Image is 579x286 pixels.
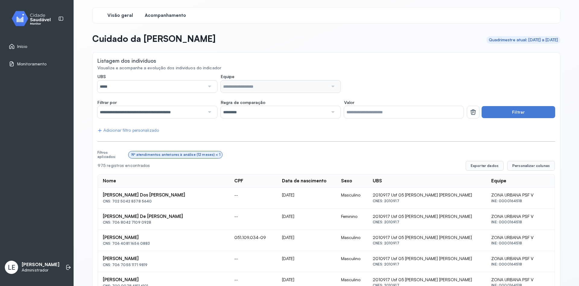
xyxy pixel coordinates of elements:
button: Personalizar colunas [507,161,555,171]
button: Exportar dados [466,161,504,171]
span: Acompanhamento [145,13,186,18]
div: Filtros aplicados: [97,150,126,159]
p: [PERSON_NAME] [22,262,59,268]
td: [DATE] [277,187,336,209]
div: CNS: 706 8042 7109 0928 [103,220,225,225]
div: CNS: 702 5042 8378 5640 [103,199,225,203]
div: ZONA URBANA PSF V [491,256,550,261]
img: monitor.svg [6,10,61,27]
span: Valor [344,100,354,105]
span: Filtrar por [97,100,117,105]
div: [PERSON_NAME] [103,256,225,262]
div: 2010917 Usf 05 [PERSON_NAME] [PERSON_NAME] [373,192,482,198]
div: ZONA URBANA PSF V [491,277,550,282]
p: Administrador [22,268,59,273]
div: [PERSON_NAME] De [PERSON_NAME] [103,214,225,219]
td: Masculino [336,251,368,272]
td: -- [229,187,277,209]
div: Sexo [341,178,352,184]
div: INE: 0000164518 [491,220,550,224]
div: Adicionar filtro personalizado [97,128,159,133]
div: CNES: 2010917 [373,220,482,224]
div: Data de nascimento [282,178,327,184]
div: CNES: 2010917 [373,262,482,266]
div: Equipe [491,178,506,184]
a: Monitoramento [9,61,65,67]
a: Início [9,43,65,49]
div: CNS: 706 7055 1171 9819 [103,263,225,267]
td: 051.109.034-09 [229,230,277,251]
div: 2010917 Usf 05 [PERSON_NAME] [PERSON_NAME] [373,235,482,240]
span: Início [17,44,27,49]
p: Cuidado da [PERSON_NAME] [92,33,216,44]
div: CNS: 706 4081 1656 0883 [103,241,225,246]
td: -- [229,251,277,272]
div: 975 registros encontrados [98,163,461,168]
div: ZONA URBANA PSF V [491,192,550,198]
td: [DATE] [277,209,336,230]
div: [PERSON_NAME] Dos [PERSON_NAME] [103,192,225,198]
td: [DATE] [277,230,336,251]
span: Personalizar colunas [512,163,550,168]
div: CNES: 2010917 [373,241,482,245]
div: [PERSON_NAME] [103,235,225,240]
td: [DATE] [277,251,336,272]
div: INE: 0000164518 [491,241,550,245]
div: Nome [103,178,116,184]
div: INE: 0000164518 [491,262,550,266]
span: Monitoramento [17,61,46,67]
div: ZONA URBANA PSF V [491,214,550,219]
td: Masculino [336,187,368,209]
div: Listagem dos indivíduos [97,58,156,64]
div: 2010917 Usf 05 [PERSON_NAME] [PERSON_NAME] [373,214,482,219]
td: Masculino [336,230,368,251]
div: 2010917 Usf 05 [PERSON_NAME] [PERSON_NAME] [373,256,482,261]
div: INE: 0000164518 [491,199,550,203]
span: UBS [97,74,106,79]
div: UBS [373,178,382,184]
div: Quadrimestre atual: [DATE] a [DATE] [489,37,558,42]
span: LE [8,263,15,271]
div: CPF [234,178,243,184]
td: -- [229,209,277,230]
div: Nº atendimentos anteriores à análise (12 meses) < 1 [131,152,220,157]
span: Equipe [221,74,234,79]
div: Visualize e acompanhe a evolução dos indivíduos do indicador [97,65,555,71]
td: Feminino [336,209,368,230]
span: Visão geral [107,13,133,18]
div: CNES: 2010917 [373,199,482,203]
div: 2010917 Usf 05 [PERSON_NAME] [PERSON_NAME] [373,277,482,282]
button: Filtrar [482,106,555,118]
div: [PERSON_NAME] [103,277,225,283]
span: Regra de comparação [221,100,265,105]
div: ZONA URBANA PSF V [491,235,550,240]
